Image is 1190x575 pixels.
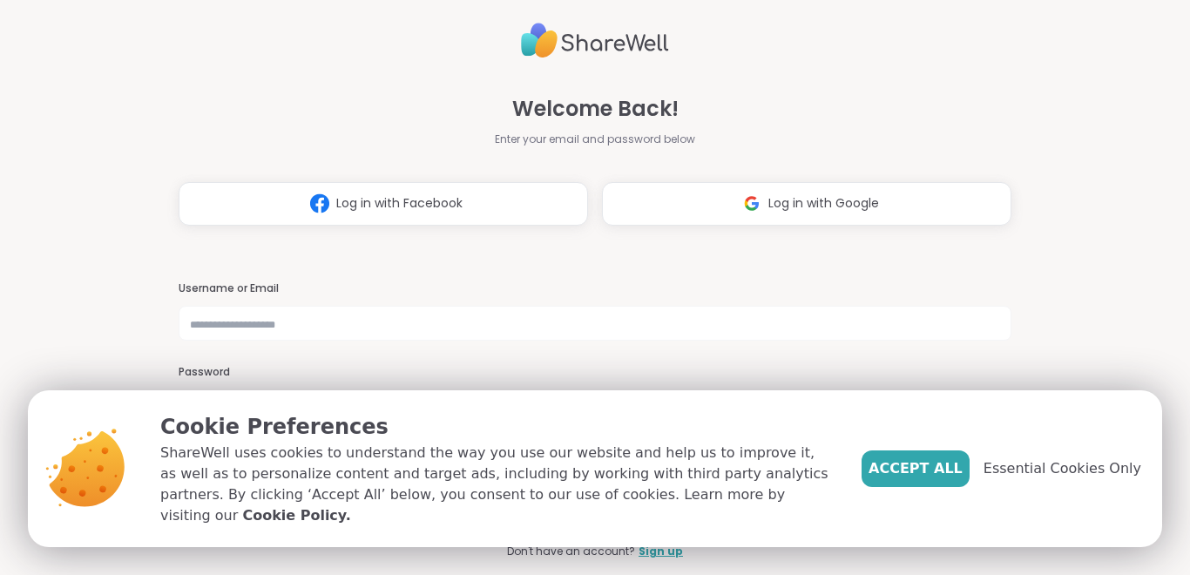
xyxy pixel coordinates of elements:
span: Welcome Back! [512,93,679,125]
span: Don't have an account? [507,544,635,559]
span: Log in with Facebook [336,194,463,213]
a: Cookie Policy. [242,505,350,526]
h3: Password [179,365,1011,380]
span: Enter your email and password below [495,132,695,147]
img: ShareWell Logo [521,16,669,65]
img: ShareWell Logomark [303,187,336,220]
button: Log in with Google [602,182,1011,226]
span: Essential Cookies Only [984,458,1141,479]
p: ShareWell uses cookies to understand the way you use our website and help us to improve it, as we... [160,443,834,526]
a: Sign up [639,544,683,559]
p: Cookie Preferences [160,411,834,443]
button: Accept All [862,450,970,487]
img: ShareWell Logomark [735,187,768,220]
span: Accept All [869,458,963,479]
button: Log in with Facebook [179,182,588,226]
h3: Username or Email [179,281,1011,296]
span: Log in with Google [768,194,879,213]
